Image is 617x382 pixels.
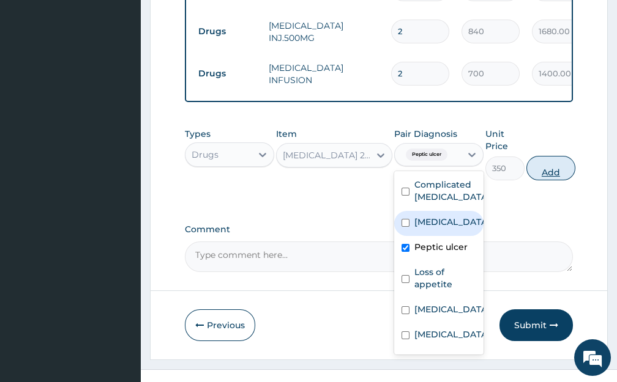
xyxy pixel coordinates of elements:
[23,61,50,92] img: d_794563401_company_1708531726252_794563401
[192,20,263,43] td: Drugs
[64,68,206,84] div: Chat with us now
[406,149,447,161] span: Peptic ulcer
[485,128,524,152] label: Unit Price
[276,128,297,140] label: Item
[526,156,575,180] button: Add
[185,129,211,139] label: Types
[414,178,489,203] label: Complicated [MEDICAL_DATA]
[283,149,371,161] div: [MEDICAL_DATA] 200MG INJ
[192,149,219,161] div: Drugs
[192,62,263,85] td: Drugs
[414,303,489,315] label: [MEDICAL_DATA]
[414,353,489,365] label: [MEDICAL_DATA]
[263,13,385,50] td: [MEDICAL_DATA] INJ.500MG
[394,128,457,140] label: Pair Diagnosis
[6,253,233,296] textarea: Type your message and hit 'Enter'
[499,309,573,341] button: Submit
[185,309,255,341] button: Previous
[185,224,573,235] label: Comment
[414,241,468,253] label: Peptic ulcer
[201,6,230,35] div: Minimize live chat window
[71,114,169,237] span: We're online!
[414,216,489,228] label: [MEDICAL_DATA]
[263,56,385,92] td: [MEDICAL_DATA] INFUSION
[414,266,476,290] label: Loss of appetite
[414,328,489,340] label: [MEDICAL_DATA]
